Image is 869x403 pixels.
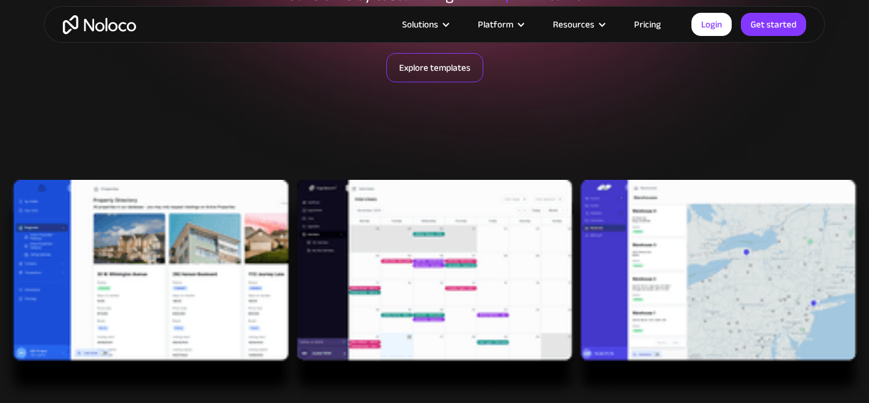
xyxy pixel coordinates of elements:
a: home [63,15,136,34]
div: Solutions [402,16,438,32]
div: Resources [553,16,594,32]
div: Solutions [387,16,463,32]
a: Explore templates [386,53,483,82]
a: Get started [741,13,806,36]
a: Pricing [619,16,676,32]
a: Login [691,13,732,36]
div: Resources [538,16,619,32]
div: Platform [478,16,513,32]
div: Platform [463,16,538,32]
